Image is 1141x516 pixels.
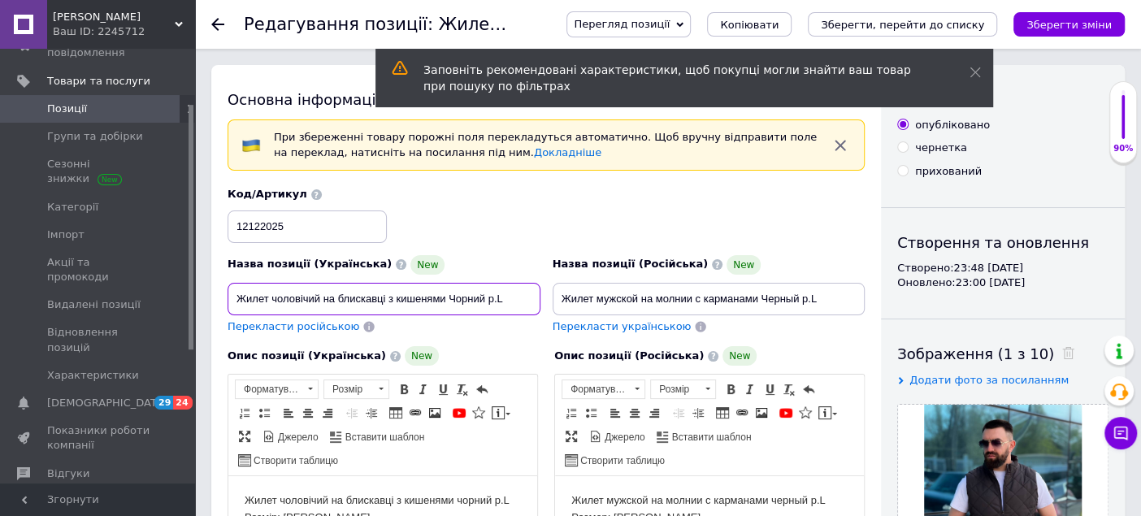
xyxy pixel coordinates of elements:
[16,16,293,118] body: Редактор, 0B2D1DC8-AC44-4AF3-B1E5-8D8317EF9BD5
[47,297,141,312] span: Видалені позиції
[343,431,425,444] span: Вставити шаблон
[387,404,405,422] a: Таблиця
[470,404,488,422] a: Вставити іконку
[727,255,761,275] span: New
[16,16,293,118] body: Редактор, AF748FD8-421F-467C-A342-F382700C367F
[47,200,98,215] span: Категорії
[53,24,195,39] div: Ваш ID: 2245712
[578,454,665,468] span: Створити таблицю
[707,12,792,37] button: Копіювати
[915,141,967,155] div: чернетка
[534,146,601,158] a: Докладніше
[473,380,491,398] a: Повернути (Ctrl+Z)
[582,404,600,422] a: Вставити/видалити маркований список
[228,258,392,270] span: Назва позиції (Українська)
[897,275,1108,290] div: Оновлено: 23:00 [DATE]
[650,379,716,399] a: Розмір
[228,89,865,110] div: Основна інформація
[915,118,990,132] div: опубліковано
[414,380,432,398] a: Курсив (Ctrl+I)
[434,380,452,398] a: Підкреслений (Ctrl+U)
[915,164,982,179] div: прихований
[395,380,413,398] a: Жирний (Ctrl+B)
[689,404,707,422] a: Збільшити відступ
[47,157,150,186] span: Сезонні знижки
[450,404,468,422] a: Додати відео з YouTube
[606,404,624,422] a: По лівому краю
[47,396,167,410] span: [DEMOGRAPHIC_DATA]
[670,404,688,422] a: Зменшити відступ
[562,379,645,399] a: Форматування
[228,283,540,315] input: Наприклад, H&M жіноча сукня зелена 38 розмір вечірня максі з блискітками
[741,380,759,398] a: Курсив (Ctrl+I)
[47,74,150,89] span: Товари та послуги
[897,232,1108,253] div: Створення та оновлення
[47,325,150,354] span: Відновлення позицій
[236,427,254,445] a: Максимізувати
[897,89,1108,110] div: Видимість
[410,255,445,275] span: New
[47,255,150,284] span: Акції та промокоди
[236,404,254,422] a: Вставити/видалити нумерований список
[241,136,261,155] img: :flag-ua:
[235,379,319,399] a: Форматування
[323,379,389,399] a: Розмір
[562,380,629,398] span: Форматування
[1109,81,1137,163] div: 90% Якість заповнення
[255,404,273,422] a: Вставити/видалити маркований список
[406,404,424,422] a: Вставити/Редагувати посилання (Ctrl+L)
[228,320,359,332] span: Перекласти російською
[554,349,704,362] span: Опис позиції (Російська)
[228,188,307,200] span: Код/Артикул
[587,427,648,445] a: Джерело
[251,454,338,468] span: Створити таблицю
[800,380,818,398] a: Повернути (Ctrl+Z)
[324,380,373,398] span: Розмір
[53,10,175,24] span: Король Артур
[562,404,580,422] a: Вставити/видалити нумерований список
[553,320,692,332] span: Перекласти українською
[654,427,754,445] a: Вставити шаблон
[553,283,866,315] input: Наприклад, H&M жіноча сукня зелена 38 розмір вечірня максі з блискітками
[722,346,757,366] span: New
[211,18,224,31] div: Повернутися назад
[761,380,779,398] a: Підкреслений (Ctrl+U)
[405,346,439,366] span: New
[1013,12,1125,37] button: Зберегти зміни
[626,404,644,422] a: По центру
[562,451,667,469] a: Створити таблицю
[897,344,1108,364] div: Зображення (1 з 10)
[47,102,87,116] span: Позиції
[47,423,150,453] span: Показники роботи компанії
[173,396,192,410] span: 24
[47,129,143,144] span: Групи та добірки
[362,404,380,422] a: Збільшити відступ
[280,404,297,422] a: По лівому краю
[47,368,139,383] span: Характеристики
[821,19,984,31] i: Зберегти, перейти до списку
[816,404,839,422] a: Вставити повідомлення
[244,15,931,34] h1: Редагування позиції: Жилет чоловічий на блискавці з кишенями Чорний р.L
[489,404,513,422] a: Вставити повідомлення
[645,404,663,422] a: По правому краю
[47,466,89,481] span: Відгуки
[228,349,386,362] span: Опис позиції (Українська)
[426,404,444,422] a: Зображення
[780,380,798,398] a: Видалити форматування
[562,427,580,445] a: Максимізувати
[574,18,670,30] span: Перегляд позиції
[275,431,319,444] span: Джерело
[260,427,321,445] a: Джерело
[753,404,770,422] a: Зображення
[733,404,751,422] a: Вставити/Редагувати посилання (Ctrl+L)
[236,380,302,398] span: Форматування
[236,451,341,469] a: Створити таблицю
[423,62,929,94] div: Заповніть рекомендовані характеристики, щоб покупці могли знайти ваш товар при пошуку по фільтрах
[670,431,752,444] span: Вставити шаблон
[319,404,336,422] a: По правому краю
[651,380,700,398] span: Розмір
[714,404,731,422] a: Таблиця
[796,404,814,422] a: Вставити іконку
[1026,19,1112,31] i: Зберегти зміни
[343,404,361,422] a: Зменшити відступ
